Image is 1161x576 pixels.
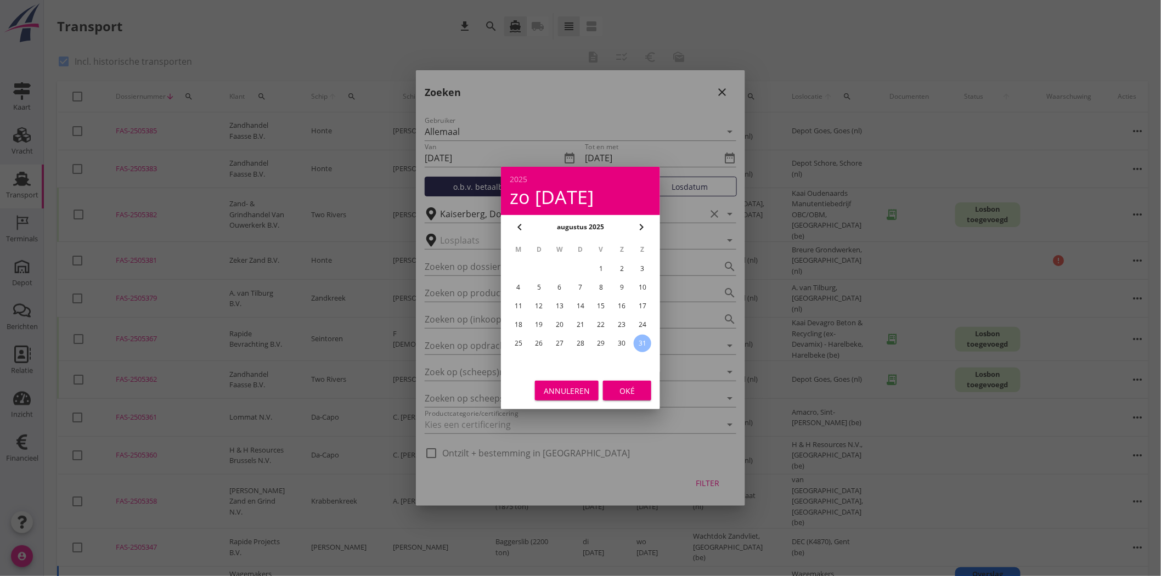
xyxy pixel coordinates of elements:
[593,260,610,278] button: 1
[510,297,527,315] button: 11
[510,335,527,352] button: 25
[544,385,590,397] div: Annuleren
[593,316,610,334] button: 22
[531,335,548,352] button: 26
[510,279,527,296] button: 4
[509,240,528,259] th: M
[551,316,568,334] button: 20
[554,219,607,235] button: augustus 2025
[510,188,651,206] div: zo [DATE]
[612,385,643,397] div: Oké
[571,240,590,259] th: D
[603,381,651,400] button: Oké
[510,316,527,334] button: 18
[535,381,599,400] button: Annuleren
[572,335,589,352] button: 28
[634,335,651,352] button: 31
[531,279,548,296] button: 5
[551,297,568,315] button: 13
[531,316,548,334] button: 19
[572,316,589,334] button: 21
[591,240,611,259] th: V
[510,176,651,183] div: 2025
[551,335,568,352] button: 27
[634,260,651,278] button: 3
[593,279,610,296] button: 8
[613,260,630,278] button: 2
[550,240,570,259] th: W
[634,297,651,315] button: 17
[613,316,630,334] button: 23
[613,279,630,296] button: 9
[635,221,648,234] i: chevron_right
[513,221,526,234] i: chevron_left
[612,240,632,259] th: Z
[529,240,549,259] th: D
[633,240,652,259] th: Z
[634,316,651,334] button: 24
[531,297,548,315] button: 12
[572,279,589,296] button: 7
[551,279,568,296] button: 6
[572,297,589,315] button: 14
[634,279,651,296] button: 10
[613,297,630,315] button: 16
[613,335,630,352] button: 30
[593,335,610,352] button: 29
[593,297,610,315] button: 15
